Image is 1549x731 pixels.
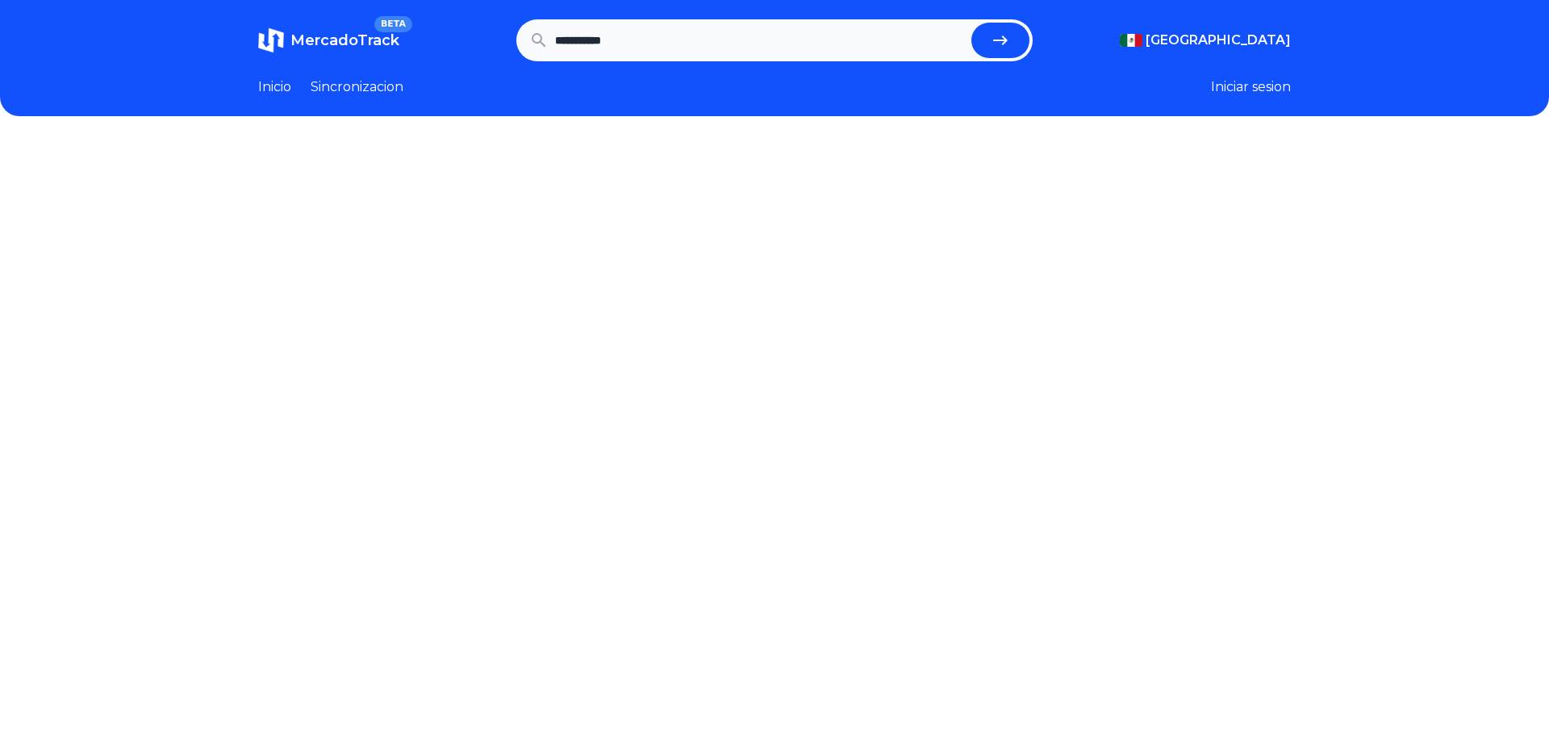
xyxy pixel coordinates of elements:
a: MercadoTrackBETA [258,27,399,53]
a: Sincronizacion [311,77,403,97]
a: Inicio [258,77,291,97]
img: Mexico [1120,34,1142,47]
span: MercadoTrack [290,31,399,49]
span: BETA [374,16,412,32]
img: MercadoTrack [258,27,284,53]
span: [GEOGRAPHIC_DATA] [1146,31,1291,50]
button: [GEOGRAPHIC_DATA] [1120,31,1291,50]
button: Iniciar sesion [1211,77,1291,97]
